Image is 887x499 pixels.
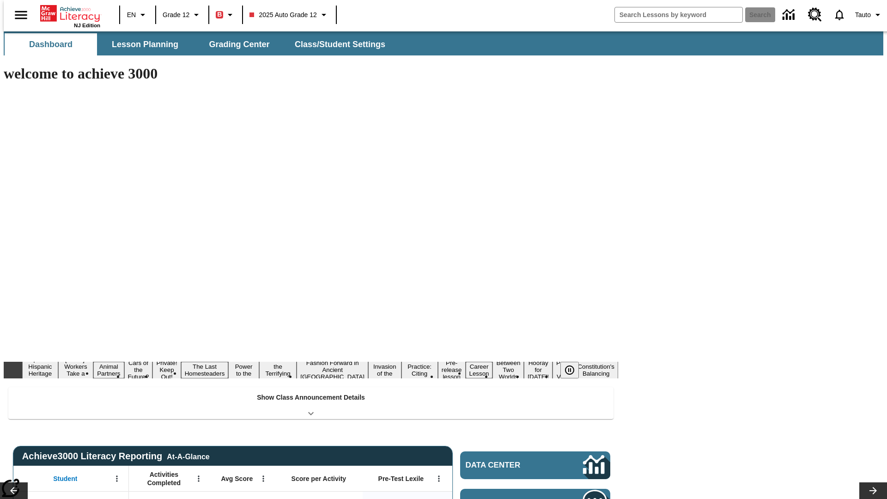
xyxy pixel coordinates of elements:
a: Home [40,4,100,23]
p: Show Class Announcement Details [257,393,365,402]
button: Slide 13 Career Lesson [466,362,493,378]
button: Open side menu [7,1,35,29]
span: Tauto [855,10,871,20]
span: Avg Score [221,475,253,483]
button: Slide 12 Pre-release lesson [438,358,466,382]
button: Slide 5 Private! Keep Out! [152,358,181,382]
a: Data Center [460,451,610,479]
button: Open Menu [432,472,446,486]
span: Pre-Test Lexile [378,475,424,483]
button: Open Menu [192,472,206,486]
button: Lesson Planning [99,33,191,55]
span: 2025 Auto Grade 12 [249,10,316,20]
button: Open Menu [256,472,270,486]
input: search field [615,7,742,22]
a: Data Center [777,2,802,28]
span: Activities Completed [134,470,194,487]
button: Slide 3 Animal Partners [93,362,124,378]
button: Lesson carousel, Next [859,482,887,499]
div: Show Class Announcement Details [8,387,614,419]
span: Achieve3000 Literacy Reporting [22,451,210,462]
button: Boost Class color is red. Change class color [212,6,239,23]
div: Home [40,3,100,28]
button: Slide 1 ¡Viva Hispanic Heritage Month! [22,355,58,385]
div: At-A-Glance [167,451,209,461]
button: Language: EN, Select a language [123,6,152,23]
button: Slide 11 Mixed Practice: Citing Evidence [401,355,438,385]
button: Class: 2025 Auto Grade 12, Select your class [246,6,333,23]
span: NJ Edition [74,23,100,28]
div: SubNavbar [4,33,394,55]
button: Profile/Settings [851,6,887,23]
button: Slide 8 Attack of the Terrifying Tomatoes [259,355,297,385]
button: Slide 17 The Constitution's Balancing Act [574,355,618,385]
button: Pause [560,362,579,378]
button: Grade: Grade 12, Select a grade [159,6,206,23]
button: Slide 16 Point of View [553,358,574,382]
div: Pause [560,362,588,378]
span: Grade 12 [163,10,189,20]
h1: welcome to achieve 3000 [4,65,618,82]
button: Slide 2 Labor Day: Workers Take a Stand [58,355,93,385]
button: Slide 10 The Invasion of the Free CD [368,355,401,385]
button: Open Menu [110,472,124,486]
span: B [217,9,222,20]
button: Dashboard [5,33,97,55]
button: Slide 14 Between Two Worlds [492,358,524,382]
div: SubNavbar [4,31,883,55]
span: Score per Activity [292,475,346,483]
span: Data Center [466,461,552,470]
button: Slide 15 Hooray for Constitution Day! [524,358,553,382]
a: Resource Center, Will open in new tab [802,2,827,27]
a: Notifications [827,3,851,27]
button: Grading Center [193,33,286,55]
button: Slide 6 The Last Homesteaders [181,362,229,378]
button: Slide 4 Cars of the Future? [124,358,153,382]
span: EN [127,10,136,20]
button: Class/Student Settings [287,33,393,55]
span: Student [53,475,77,483]
button: Slide 9 Fashion Forward in Ancient Rome [297,358,368,382]
button: Slide 7 Solar Power to the People [228,355,259,385]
